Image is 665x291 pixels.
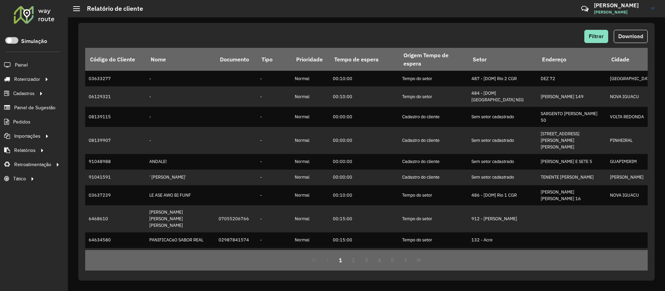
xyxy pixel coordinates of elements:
button: Next Page [399,254,412,267]
td: [STREET_ADDRESS][PERSON_NAME][PERSON_NAME] [537,127,606,154]
td: - [257,71,291,86]
td: Normal [291,185,329,205]
td: - [146,127,215,154]
td: Normal [291,170,329,185]
button: Download [614,30,648,43]
td: - [257,86,291,106]
td: 00:00:00 [329,107,399,127]
td: 912 - [PERSON_NAME] [468,205,537,232]
td: [PERSON_NAME] [PERSON_NAME] [PERSON_NAME] [146,205,215,232]
td: [PERSON_NAME] 149 [537,86,606,106]
td: Tempo do setor [399,248,468,268]
td: 00:10:00 [329,185,399,205]
td: Tempo do setor [399,205,468,232]
span: Painel de Sugestão [14,104,55,111]
td: 00:10:00 [329,248,399,268]
label: Simulação [21,37,47,45]
td: [PERSON_NAME] E SETE 5 [537,154,606,170]
button: 2 [347,254,360,267]
th: Nome [146,48,215,71]
td: Cadastro do cliente [399,107,468,127]
th: Origem Tempo de espera [399,48,468,71]
td: [PERSON_NAME] [PERSON_NAME] 16 [537,185,606,205]
th: Documento [215,48,257,71]
th: Setor [468,48,537,71]
td: Cadastro do cliente [399,170,468,185]
td: Cadastro do cliente [399,127,468,154]
td: Tempo do setor [399,71,468,86]
h3: [PERSON_NAME] [594,2,646,9]
td: - [257,232,291,248]
td: Normal [291,127,329,154]
button: 1 [334,254,347,267]
td: 03633277 [85,71,146,86]
td: 00:00:00 [329,154,399,170]
td: 487 - [DOM] Rio 2 CGR [468,71,537,86]
td: 06129321 [85,86,146,106]
td: ANDALE! [146,154,215,170]
span: Tático [13,175,26,182]
button: 3 [360,254,373,267]
td: - [257,170,291,185]
td: 00:00:00 [329,127,399,154]
td: 08139115 [85,107,146,127]
td: Tempo do setor [399,86,468,106]
td: - [257,127,291,154]
td: 6468610 [85,205,146,232]
span: Painel [15,61,28,69]
span: Cadastros [13,90,35,97]
td: - [257,154,291,170]
span: Roteirizador [14,76,40,83]
td: Normal [291,205,329,232]
td: Normal [291,86,329,106]
td: Cadastro do cliente [399,154,468,170]
td: ' [PERSON_NAME]' [146,170,215,185]
td: PANIFICACaO SABOR REAL [146,232,215,248]
td: - [257,185,291,205]
button: Last Page [412,254,425,267]
td: - [146,107,215,127]
td: DEZ 72 [537,71,606,86]
td: 91041591 [85,170,146,185]
td: SARGENTO [PERSON_NAME] 50 [537,107,606,127]
td: Normal [291,248,329,268]
td: Tempo do setor [399,232,468,248]
h2: Relatório de cliente [80,5,143,12]
span: Filtrar [589,33,604,39]
td: 984 - [DOM] Jacarepaguá 2 JPA [468,248,537,268]
td: 484 - [DOM] [GEOGRAPHIC_DATA] NIG [468,86,537,106]
a: Contato Rápido [577,1,592,16]
td: 91048988 [85,154,146,170]
td: 00:10:00 [329,86,399,106]
span: [PERSON_NAME] [594,9,646,15]
span: Importações [14,132,41,140]
td: Sem setor cadastrado [468,170,537,185]
span: Download [618,33,643,39]
td: LE ASE AWO BI FUNF [146,185,215,205]
button: 4 [373,254,386,267]
td: 07055206766 [215,205,257,232]
td: 00:15:00 [329,232,399,248]
td: 00:10:00 [329,71,399,86]
td: 64634580 [85,232,146,248]
td: Tempo do setor [399,185,468,205]
th: Endereço [537,48,606,71]
td: 03637239 [85,185,146,205]
td: - [146,86,215,106]
button: 5 [386,254,399,267]
th: Código do Cliente [85,48,146,71]
td: 486 - [DOM] Rio 1 CGR [468,185,537,205]
td: 00:15:00 [329,205,399,232]
td: 08139907 [85,127,146,154]
td: Sem setor cadastrado [468,154,537,170]
td: PAULO [146,248,215,268]
td: - [146,71,215,86]
td: - [257,205,291,232]
td: 79884660115 [215,248,257,268]
td: Normal [291,71,329,86]
th: Tempo de espera [329,48,399,71]
td: Sem setor cadastrado [468,127,537,154]
span: Relatórios [14,147,36,154]
th: Prioridade [291,48,329,71]
td: Normal [291,232,329,248]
